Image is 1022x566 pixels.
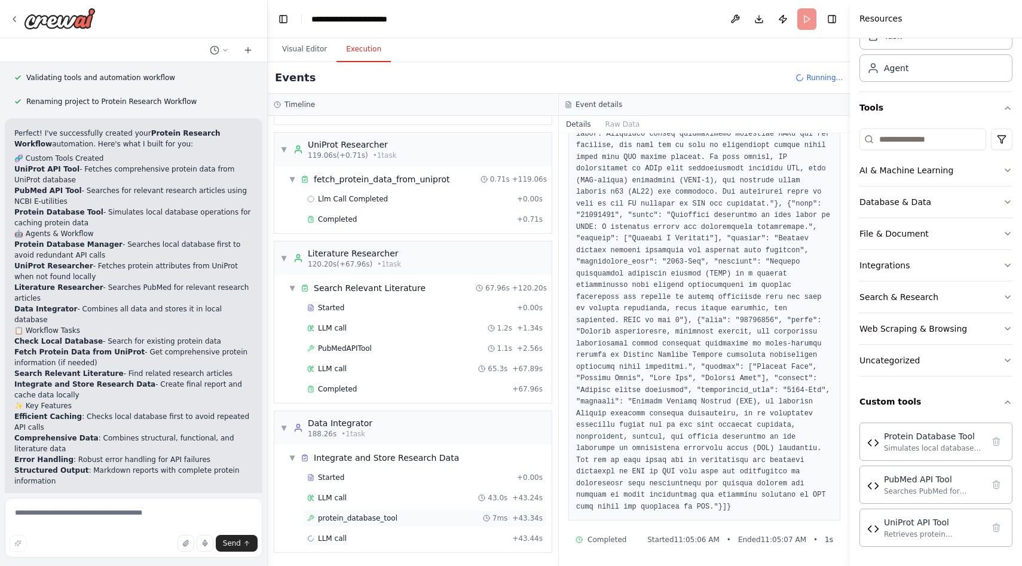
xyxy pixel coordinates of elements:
[517,323,543,333] span: + 1.34s
[488,493,507,503] span: 43.0s
[512,175,547,184] span: + 119.06s
[859,124,1012,386] div: Tools
[14,368,253,379] li: - Find related research articles
[273,37,336,62] button: Visual Editor
[318,323,347,333] span: LLM call
[859,313,1012,344] button: Web Scraping & Browsing
[308,247,401,259] div: Literature Researcher
[512,283,547,293] span: + 120.20s
[280,423,287,433] span: ▼
[216,535,258,552] button: Send
[318,384,357,394] span: Completed
[517,344,543,353] span: + 2.56s
[318,473,344,482] span: Started
[517,473,543,482] span: + 0.00s
[24,8,96,29] img: Logo
[314,173,450,185] span: fetch_protein_data_from_uniprot
[308,259,372,269] span: 120.20s (+67.96s)
[308,417,372,429] div: Data Integrator
[14,411,253,433] li: : Checks local database first to avoid repeated API calls
[884,473,983,485] div: PubMed API Tool
[280,253,287,263] span: ▼
[824,11,840,27] button: Hide right sidebar
[14,153,253,164] h2: 🧬 Custom Tools Created
[275,11,292,27] button: Hide left sidebar
[14,128,253,149] p: Perfect! I've successfully created your automation. Here's what I built for you:
[884,516,983,528] div: UniProt API Tool
[308,429,336,439] span: 188.26s
[859,13,902,25] h4: Resources
[14,379,253,400] li: - Create final report and cache data locally
[318,194,388,204] span: Llm Call Completed
[341,429,365,439] span: • 1 task
[14,240,123,249] strong: Protein Database Manager
[197,535,213,552] button: Click to speak your automation idea
[867,437,879,449] img: Protein Database Tool
[318,303,344,313] span: Started
[859,386,1012,418] button: Custom tools
[14,380,155,388] strong: Integrate and Store Research Data
[988,433,1005,450] button: Delete tool
[859,196,931,208] div: Database & Data
[859,345,1012,376] button: Uncategorized
[884,487,983,496] div: Searches PubMed for research articles related to proteins using NCBI E-utilities API and returns ...
[517,303,543,313] span: + 0.00s
[311,13,418,25] nav: breadcrumb
[806,73,843,82] span: Running...
[14,465,253,487] li: : Markdown reports with complete protein information
[517,194,543,204] span: + 0.00s
[318,513,397,523] span: protein_database_tool
[490,175,510,184] span: 0.71s
[859,291,938,303] div: Search & Research
[497,344,512,353] span: 1.1s
[497,323,512,333] span: 1.2s
[988,519,1005,536] button: Delete tool
[859,250,1012,281] button: Integrations
[859,228,929,240] div: File & Document
[859,17,1012,91] div: Crew
[14,434,99,442] strong: Comprehensive Data
[14,454,253,465] li: : Robust error handling for API failures
[598,116,647,133] button: Raw Data
[867,480,879,492] img: PubMed API Tool
[14,164,253,185] li: - Fetches comprehensive protein data from UniProt database
[377,259,401,269] span: • 1 task
[859,259,910,271] div: Integrations
[318,344,372,353] span: PubMedAPITool
[238,43,258,57] button: Start a new chat
[289,283,296,293] span: ▼
[576,100,622,109] h3: Event details
[14,348,145,356] strong: Fetch Protein Data from UniProt
[727,535,731,544] span: •
[314,282,426,294] span: Search Relevant Literature
[512,384,543,394] span: + 67.96s
[14,369,124,378] strong: Search Relevant Literature
[14,347,253,368] li: - Get comprehensive protein information (if needed)
[318,534,347,543] span: LLM call
[336,37,391,62] button: Execution
[289,453,296,463] span: ▼
[308,139,397,151] div: UniProt Researcher
[488,364,507,374] span: 65.3s
[14,165,79,173] strong: UniProt API Tool
[884,62,908,74] div: Agent
[859,155,1012,186] button: AI & Machine Learning
[867,523,879,535] img: UniProt API Tool
[859,186,1012,218] button: Database & Data
[859,282,1012,313] button: Search & Research
[289,175,296,184] span: ▼
[14,455,74,464] strong: Error Handling
[859,164,953,176] div: AI & Machine Learning
[14,262,93,270] strong: UniProt Researcher
[14,412,82,421] strong: Efficient Caching
[178,535,194,552] button: Upload files
[14,186,82,195] strong: PubMed API Tool
[14,185,253,207] li: - Searches for relevant research articles using NCBI E-utilities
[373,151,397,160] span: • 1 task
[884,430,983,442] div: Protein Database Tool
[14,304,253,325] li: - Combines all data and stores it in local database
[284,100,315,109] h3: Timeline
[14,283,103,292] strong: Literature Researcher
[14,207,253,228] li: - Simulates local database operations for caching protein data
[512,534,543,543] span: + 43.44s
